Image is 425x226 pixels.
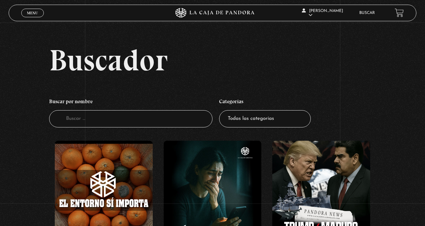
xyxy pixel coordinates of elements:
[302,9,343,17] span: [PERSON_NAME]
[219,95,311,110] h4: Categorías
[49,95,212,110] h4: Buscar por nombre
[27,11,38,15] span: Menu
[395,8,404,17] a: View your shopping cart
[359,11,375,15] a: Buscar
[25,16,41,21] span: Cerrar
[49,45,416,75] h2: Buscador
